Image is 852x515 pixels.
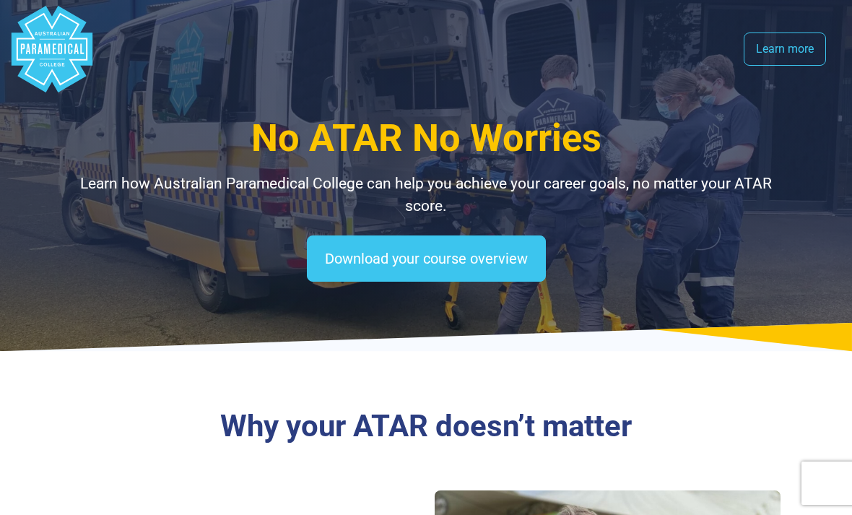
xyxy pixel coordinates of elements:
[71,173,781,218] p: Learn how Australian Paramedical College can help you achieve your career goals, no matter your A...
[744,33,826,66] a: Learn more
[71,408,781,444] h3: Why your ATAR doesn’t matter
[9,6,95,92] div: Australian Paramedical College
[251,116,601,160] span: No ATAR No Worries
[307,235,546,282] a: Download your course overview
